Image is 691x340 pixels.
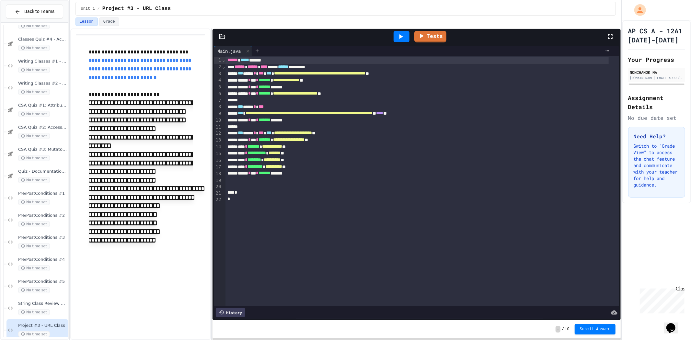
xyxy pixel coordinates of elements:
[18,67,50,73] span: No time set
[18,265,50,271] span: No time set
[18,155,50,161] span: No time set
[18,323,67,329] span: Project #3 - URL Class
[222,64,225,69] span: Fold line
[18,103,67,108] span: CSA Quiz #1: Attributes
[18,177,50,183] span: No time set
[214,124,222,130] div: 11
[664,314,685,334] iframe: chat widget
[214,97,222,104] div: 7
[18,309,50,315] span: No time set
[562,327,564,332] span: /
[214,77,222,84] div: 4
[214,164,222,171] div: 17
[18,221,50,227] span: No time set
[214,48,244,54] div: Main.java
[580,327,610,332] span: Submit Answer
[628,26,685,44] h1: AP CS A - 12A1 [DATE]-[DATE]
[214,151,222,157] div: 15
[214,64,222,71] div: 2
[556,326,560,333] span: -
[628,55,685,64] h2: Your Progress
[214,137,222,144] div: 13
[18,133,50,139] span: No time set
[214,91,222,97] div: 6
[414,31,446,42] a: Tests
[214,104,222,110] div: 8
[214,110,222,117] div: 9
[214,144,222,151] div: 14
[81,6,95,11] span: Unit 1
[18,111,50,117] span: No time set
[18,243,50,249] span: No time set
[18,191,67,197] span: Pre/PostConditions #1
[634,143,680,188] p: Switch to "Grade View" to access the chat feature and communicate with your teacher for help and ...
[18,169,67,175] span: Quiz - Documentation, Preconditions and Postconditions
[18,89,50,95] span: No time set
[214,130,222,137] div: 12
[75,17,98,26] button: Lesson
[18,301,67,307] span: String Class Review #1
[18,45,50,51] span: No time set
[3,3,45,41] div: Chat with us now!Close
[214,117,222,124] div: 10
[630,75,684,80] div: [DOMAIN_NAME][EMAIL_ADDRESS][DOMAIN_NAME]
[214,84,222,91] div: 5
[18,81,67,86] span: Writing Classes #2 - Cat
[18,279,67,285] span: Pre/PostConditions #5
[630,69,684,75] div: NONCHANOK MA
[18,257,67,263] span: Pre/PostConditions #4
[18,331,50,337] span: No time set
[99,17,119,26] button: Grade
[18,213,67,219] span: Pre/PostConditions #2
[628,114,685,122] div: No due date set
[102,5,171,13] span: Project #3 - URL Class
[214,157,222,164] div: 16
[216,308,245,317] div: History
[214,184,222,190] div: 20
[18,37,67,42] span: Classes Quiz #4 - Accessors and Mutators
[214,197,222,203] div: 22
[214,71,222,77] div: 3
[565,327,569,332] span: 10
[18,125,67,130] span: CSA Quiz #2: Accessor Methods
[214,190,222,197] div: 21
[18,59,67,64] span: Writing Classes #1 - Duck
[214,46,252,56] div: Main.java
[24,8,54,15] span: Back to Teams
[628,3,648,17] div: My Account
[637,286,685,313] iframe: chat widget
[214,177,222,184] div: 19
[18,147,67,153] span: CSA Quiz #3: Mutator Methods
[634,132,680,140] h3: Need Help?
[628,93,685,111] h2: Assignment Details
[575,324,616,334] button: Submit Answer
[214,57,222,64] div: 1
[6,5,63,18] button: Back to Teams
[214,171,222,177] div: 18
[18,235,67,241] span: Pre/PostConditions #3
[18,23,50,29] span: No time set
[18,199,50,205] span: No time set
[98,6,100,11] span: /
[222,57,225,62] span: Fold line
[18,287,50,293] span: No time set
